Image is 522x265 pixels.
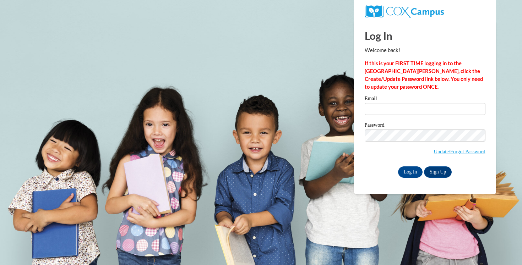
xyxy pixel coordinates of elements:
a: Update/Forgot Password [434,149,485,154]
input: Log In [398,166,423,178]
img: COX Campus [365,5,444,18]
label: Email [365,96,485,103]
p: Welcome back! [365,46,485,54]
a: COX Campus [365,8,444,14]
strong: If this is your FIRST TIME logging in to the [GEOGRAPHIC_DATA][PERSON_NAME], click the Create/Upd... [365,60,483,90]
label: Password [365,122,485,129]
a: Sign Up [424,166,452,178]
h1: Log In [365,28,485,43]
